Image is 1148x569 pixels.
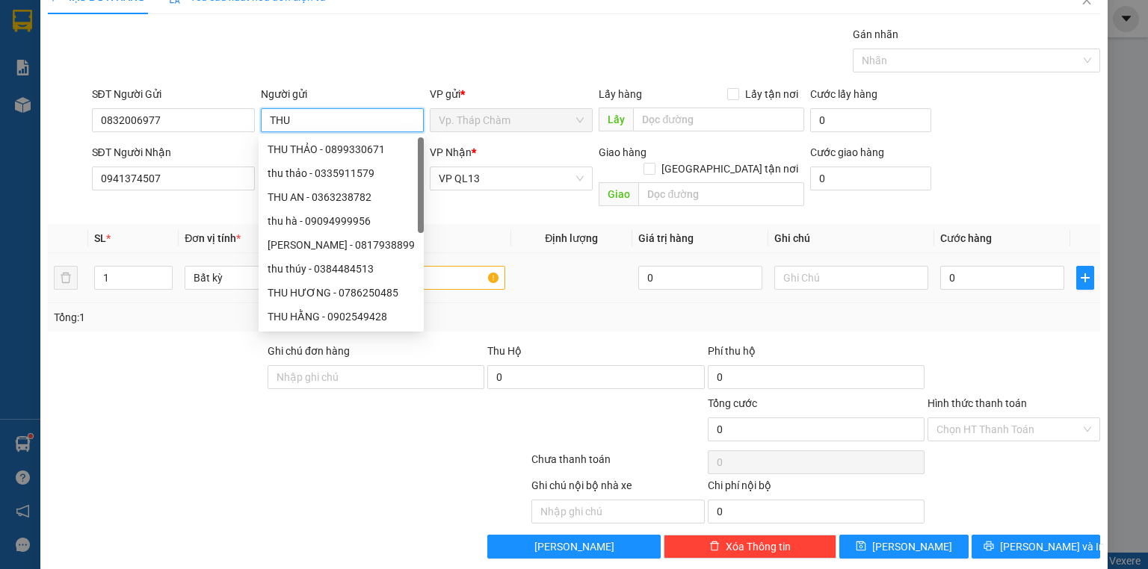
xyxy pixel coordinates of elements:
[439,167,584,190] span: VP QL13
[259,233,424,257] div: THÁI THU HIỀN - 0817938899
[487,535,660,559] button: [PERSON_NAME]
[54,309,444,326] div: Tổng: 1
[259,305,424,329] div: THU HẰNG - 0902549428
[872,538,952,555] span: [PERSON_NAME]
[810,88,877,100] label: Cước lấy hàng
[708,343,925,365] div: Phí thu hộ
[259,185,424,209] div: THU AN - 0363238782
[1000,538,1105,555] span: [PERSON_NAME] và In
[709,541,720,553] span: delete
[1076,266,1094,290] button: plus
[638,266,762,290] input: 0
[768,224,934,253] th: Ghi chú
[94,232,106,244] span: SL
[708,477,925,500] div: Chi phí nội bộ
[655,161,804,177] span: [GEOGRAPHIC_DATA] tận nơi
[928,397,1027,409] label: Hình thức thanh toán
[599,146,646,158] span: Giao hàng
[92,86,255,102] div: SĐT Người Gửi
[96,22,143,143] b: Biên nhận gởi hàng hóa
[430,146,472,158] span: VP Nhận
[268,189,415,205] div: THU AN - 0363238782
[261,86,424,102] div: Người gửi
[810,146,884,158] label: Cước giao hàng
[430,86,593,102] div: VP gửi
[984,541,994,553] span: printer
[185,232,241,244] span: Đơn vị tính
[268,308,415,325] div: THU HẰNG - 0902549428
[664,535,836,559] button: deleteXóa Thông tin
[19,96,82,167] b: An Anh Limousine
[599,88,642,100] span: Lấy hàng
[633,108,804,131] input: Dọc đường
[1077,272,1093,284] span: plus
[268,365,484,389] input: Ghi chú đơn hàng
[638,182,804,206] input: Dọc đường
[726,538,791,555] span: Xóa Thông tin
[599,182,638,206] span: Giao
[194,267,330,289] span: Bất kỳ
[259,209,424,233] div: thu hà - 09094999956
[259,281,424,305] div: THU HƯƠNG - 0786250485
[599,108,633,131] span: Lấy
[268,284,415,301] div: THU HƯƠNG - 0786250485
[268,141,415,158] div: THU THẢO - 0899330671
[853,28,898,40] label: Gán nhãn
[487,345,522,357] span: Thu Hộ
[259,161,424,185] div: thu thảo - 0335911579
[545,232,598,244] span: Định lượng
[810,108,931,132] input: Cước lấy hàng
[351,266,505,290] input: VD: Bàn, Ghế
[810,167,931,190] input: Cước giao hàng
[92,144,255,161] div: SĐT Người Nhận
[530,451,706,477] div: Chưa thanh toán
[268,213,415,229] div: thu hà - 09094999956
[531,477,704,500] div: Ghi chú nội bộ nhà xe
[534,538,614,555] span: [PERSON_NAME]
[774,266,928,290] input: Ghi Chú
[268,345,350,357] label: Ghi chú đơn hàng
[638,232,694,244] span: Giá trị hàng
[972,535,1101,559] button: printer[PERSON_NAME] và In
[708,397,757,409] span: Tổng cước
[259,137,424,161] div: THU THẢO - 0899330671
[940,232,992,244] span: Cước hàng
[268,165,415,181] div: thu thảo - 0335911579
[268,261,415,277] div: thu thúy - 0384484513
[259,257,424,281] div: thu thúy - 0384484513
[856,541,866,553] span: save
[54,266,78,290] button: delete
[531,500,704,523] input: Nhập ghi chú
[839,535,969,559] button: save[PERSON_NAME]
[268,237,415,253] div: [PERSON_NAME] - 0817938899
[739,86,804,102] span: Lấy tận nơi
[439,109,584,131] span: Vp. Tháp Chàm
